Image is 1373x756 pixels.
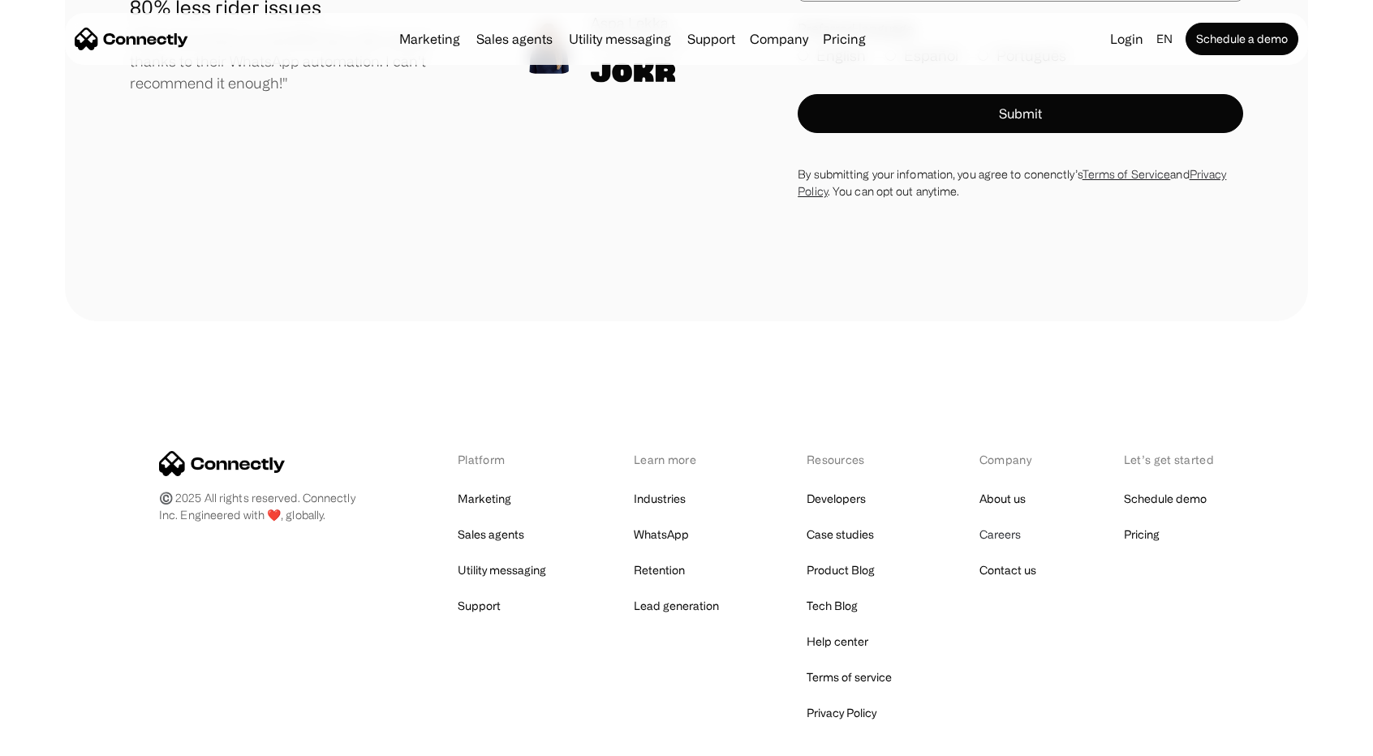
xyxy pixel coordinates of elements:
[458,595,501,617] a: Support
[807,595,858,617] a: Tech Blog
[1082,168,1171,180] a: Terms of Service
[634,451,719,468] div: Learn more
[807,559,875,582] a: Product Blog
[807,523,874,546] a: Case studies
[458,559,546,582] a: Utility messaging
[807,630,868,653] a: Help center
[393,32,467,45] a: Marketing
[634,595,719,617] a: Lead generation
[32,728,97,750] ul: Language list
[798,168,1226,197] a: Privacy Policy
[458,451,546,468] div: Platform
[634,523,689,546] a: WhatsApp
[1124,523,1160,546] a: Pricing
[807,702,876,724] a: Privacy Policy
[681,32,742,45] a: Support
[979,559,1036,582] a: Contact us
[807,488,866,510] a: Developers
[634,559,685,582] a: Retention
[979,523,1021,546] a: Careers
[979,488,1026,510] a: About us
[750,28,808,50] div: Company
[1124,488,1207,510] a: Schedule demo
[458,488,511,510] a: Marketing
[16,726,97,750] aside: Language selected: English
[807,666,892,689] a: Terms of service
[458,523,524,546] a: Sales agents
[470,32,559,45] a: Sales agents
[562,32,678,45] a: Utility messaging
[1150,28,1182,50] div: en
[75,27,188,51] a: home
[1124,451,1214,468] div: Let’s get started
[816,32,872,45] a: Pricing
[979,451,1036,468] div: Company
[798,165,1243,200] div: By submitting your infomation, you agree to conenctly’s and . You can opt out anytime.
[1186,23,1298,55] a: Schedule a demo
[1104,28,1150,50] a: Login
[807,451,892,468] div: Resources
[1156,28,1173,50] div: en
[798,94,1243,133] button: Submit
[634,488,686,510] a: Industries
[745,28,813,50] div: Company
